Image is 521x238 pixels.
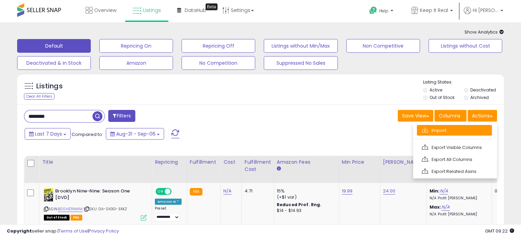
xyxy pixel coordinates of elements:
button: Last 7 Days [25,128,71,140]
a: 19.99 [342,188,353,195]
span: All listings that are currently out of stock and unavailable for purchase on Amazon [44,215,70,221]
div: (+$1 var) [277,194,334,200]
b: Max: [430,204,442,210]
div: $14 - $14.93 [277,208,334,214]
a: N/A [439,188,448,195]
p: N/A Profit [PERSON_NAME] [430,196,486,201]
span: Aug-31 - Sep-06 [116,130,156,137]
b: Brooklyn Nine-Nine: Season One [DVD] [55,188,138,202]
a: Hi [PERSON_NAME] [464,7,503,22]
a: Export All Columns [417,154,492,165]
div: Min Price [342,159,377,166]
a: Terms of Use [59,228,88,234]
button: Actions [468,110,497,122]
button: Listings without Cost [429,39,502,53]
div: Preset: [155,206,182,222]
button: Deactivated & In Stock [17,56,91,70]
a: N/A [441,204,449,211]
span: | SKU: 0A-043G-3XKZ [84,206,127,212]
a: 24.00 [383,188,396,195]
div: 15% [277,188,334,194]
button: Suppressed No Sales [264,56,337,70]
th: The percentage added to the cost of goods (COGS) that forms the calculator for Min & Max prices. [426,156,492,183]
a: B00HE11NMM [58,206,83,212]
strong: Copyright [7,228,32,234]
div: Title [42,159,149,166]
a: N/A [223,188,232,195]
div: seller snap | | [7,228,119,235]
div: [PERSON_NAME] [383,159,424,166]
span: Listings [143,7,161,14]
i: Get Help [369,6,377,15]
label: Active [430,87,442,93]
span: DataHub [185,7,206,14]
span: Keep It Real [420,7,448,14]
h5: Listings [36,82,63,91]
div: Fulfillment [190,159,218,166]
button: Non Competitive [346,39,420,53]
div: Amazon Fees [277,159,336,166]
span: 2025-09-14 09:22 GMT [485,228,514,234]
span: Overview [94,7,116,14]
span: OFF [171,189,182,195]
div: Amazon AI * [155,199,182,205]
label: Archived [470,95,488,100]
p: N/A Profit [PERSON_NAME] [430,212,486,217]
button: Save View [398,110,433,122]
label: Deactivated [470,87,496,93]
a: Privacy Policy [89,228,119,234]
button: Columns [434,110,467,122]
div: Tooltip anchor [206,3,218,10]
span: FBA [71,215,82,221]
a: Import [417,125,492,136]
span: Hi [PERSON_NAME] [473,7,498,14]
div: 0 [495,188,516,194]
b: Reduced Prof. Rng. [277,202,322,208]
small: FBA [190,188,202,196]
button: Repricing On [99,39,173,53]
button: Aug-31 - Sep-06 [106,128,164,140]
label: Out of Stock [430,95,455,100]
small: Amazon Fees. [277,166,281,172]
button: Listings without Min/Max [264,39,337,53]
div: ASIN: [44,188,147,220]
a: Export Related Asins [417,166,492,177]
button: Filters [108,110,135,122]
div: Repricing [155,159,184,166]
a: Help [364,1,400,22]
button: Amazon [99,56,173,70]
button: No Competition [182,56,255,70]
div: Fulfillment Cost [245,159,271,173]
a: Export Visible Columns [417,142,492,153]
button: Repricing Off [182,39,255,53]
span: Compared to: [72,131,103,138]
div: 4.71 [245,188,269,194]
div: Cost [223,159,239,166]
p: Listing States: [423,79,504,86]
button: Default [17,39,91,53]
img: 51mTls807-L._SL40_.jpg [44,188,53,202]
b: Min: [430,188,440,194]
span: ON [156,189,165,195]
span: Help [379,8,388,14]
span: Show Analytics [464,29,504,35]
span: Last 7 Days [35,130,62,137]
span: Columns [439,112,460,119]
div: Clear All Filters [24,93,54,100]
